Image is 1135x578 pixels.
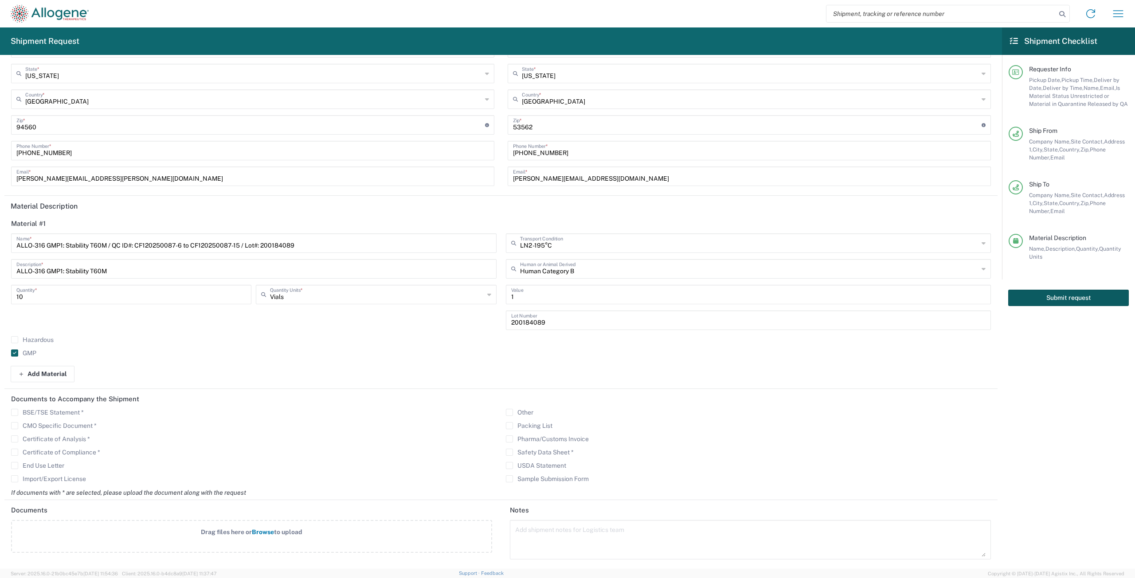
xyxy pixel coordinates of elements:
[11,336,54,343] label: Hazardous
[1061,77,1094,83] span: Pickup Time,
[11,5,89,23] img: allogene
[1029,245,1045,252] span: Name,
[506,475,589,482] label: Sample Submission Form
[1043,85,1084,91] span: Deliver by Time,
[201,528,252,535] span: Drag files here or
[1071,192,1104,198] span: Site Contact,
[11,349,36,357] label: GMP
[459,570,481,576] a: Support
[11,409,84,416] label: BSE/TSE Statement *
[1050,208,1065,214] span: Email
[1050,154,1065,161] span: Email
[11,506,47,515] h2: Documents
[1033,146,1044,153] span: City,
[1076,245,1099,252] span: Quantity,
[182,571,217,576] span: [DATE] 11:37:47
[510,506,529,515] h2: Notes
[1029,66,1071,73] span: Requester Info
[1029,234,1086,241] span: Material Description
[11,422,97,429] label: CMO Specific Document *
[11,366,74,382] button: Add Material
[1044,200,1059,206] span: State,
[1029,77,1061,83] span: Pickup Date,
[826,5,1056,22] input: Shipment, tracking or reference number
[1029,181,1049,188] span: Ship To
[1059,146,1080,153] span: Country,
[1084,85,1100,91] span: Name,
[1029,127,1057,134] span: Ship From
[11,202,991,210] h5: Material Description
[988,570,1124,578] span: Copyright © [DATE]-[DATE] Agistix Inc., All Rights Reserved
[274,528,302,535] span: to upload
[1010,36,1097,47] h2: Shipment Checklist
[1033,200,1044,206] span: City,
[506,449,574,456] label: Safety Data Sheet *
[1100,85,1116,91] span: Email,
[11,219,46,228] h2: Material #1
[11,435,90,442] label: Certificate of Analysis *
[83,571,118,576] span: [DATE] 11:54:36
[1029,192,1071,198] span: Company Name,
[11,395,139,403] h2: Documents to Accompany the Shipment
[1071,138,1104,145] span: Site Contact,
[252,528,274,535] span: Browse
[11,475,86,482] label: Import/Export License
[481,570,504,576] a: Feedback
[1044,146,1059,153] span: State,
[11,489,991,497] div: If documents with * are selected, please upload the document along with the request
[1008,290,1129,306] button: Submit request
[506,422,552,429] label: Packing List
[1029,85,1128,107] span: Is Material Status Unrestricted or Material in Quarantine Released by QA
[122,571,217,576] span: Client: 2025.16.0-b4dc8a9
[11,462,64,469] label: End Use Letter
[506,435,589,442] label: Pharma/Customs Invoice
[506,409,533,416] label: Other
[1029,138,1071,145] span: Company Name,
[11,571,118,576] span: Server: 2025.16.0-21b0bc45e7b
[1045,245,1076,252] span: Description,
[1080,146,1090,153] span: Zip,
[1080,200,1090,206] span: Zip,
[11,449,100,456] label: Certificate of Compliance *
[1059,200,1080,206] span: Country,
[11,36,79,47] h2: Shipment Request
[506,462,566,469] label: USDA Statement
